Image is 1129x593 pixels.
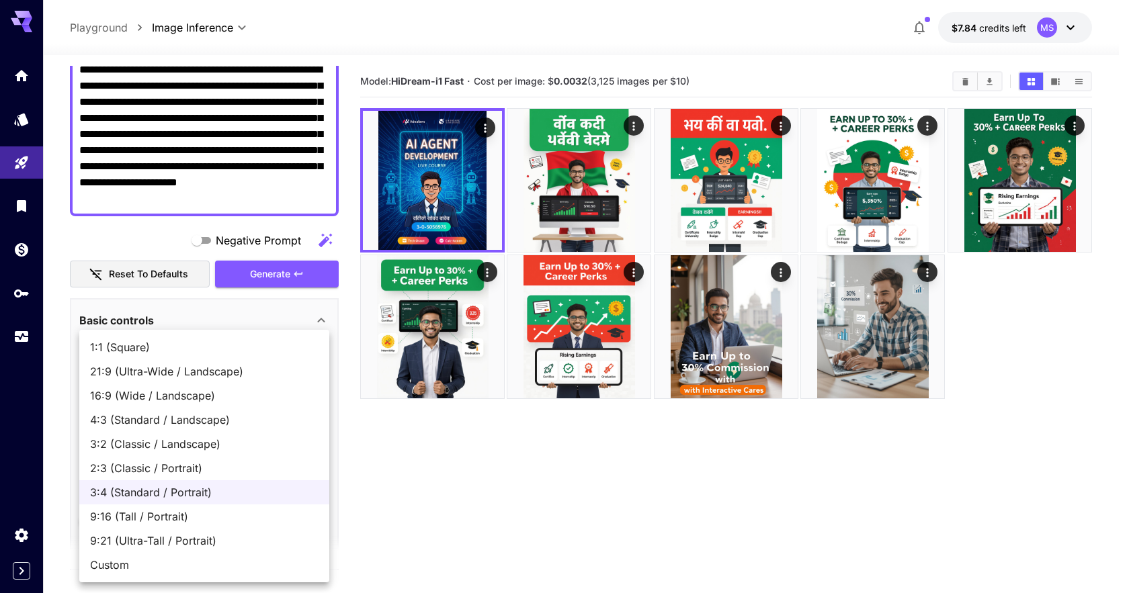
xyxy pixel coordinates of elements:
span: 3:2 (Classic / Landscape) [90,436,319,452]
span: 21:9 (Ultra-Wide / Landscape) [90,363,319,379]
span: 9:21 (Ultra-Tall / Portrait) [90,533,319,549]
span: 4:3 (Standard / Landscape) [90,412,319,428]
span: 2:3 (Classic / Portrait) [90,460,319,476]
span: 1:1 (Square) [90,339,319,355]
span: Custom [90,557,319,573]
span: 16:9 (Wide / Landscape) [90,387,319,404]
span: 3:4 (Standard / Portrait) [90,484,319,500]
span: 9:16 (Tall / Portrait) [90,508,319,524]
